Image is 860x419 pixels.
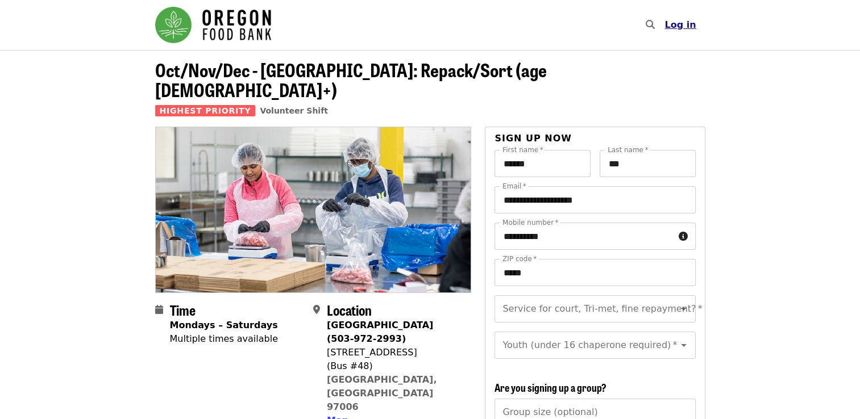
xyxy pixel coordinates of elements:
[495,133,572,144] span: Sign up now
[661,11,670,39] input: Search
[156,127,471,292] img: Oct/Nov/Dec - Beaverton: Repack/Sort (age 10+) organized by Oregon Food Bank
[495,223,674,250] input: Mobile number
[327,359,462,373] div: (Bus #48)
[502,219,558,226] label: Mobile number
[495,259,695,286] input: ZIP code
[170,320,278,330] strong: Mondays – Saturdays
[495,150,591,177] input: First name
[608,146,648,153] label: Last name
[155,304,163,315] i: calendar icon
[676,301,692,317] button: Open
[600,150,696,177] input: Last name
[170,332,278,346] div: Multiple times available
[170,300,196,320] span: Time
[327,374,437,412] a: [GEOGRAPHIC_DATA], [GEOGRAPHIC_DATA] 97006
[502,255,537,262] label: ZIP code
[664,19,696,30] span: Log in
[327,300,372,320] span: Location
[155,105,256,116] span: Highest Priority
[502,146,543,153] label: First name
[502,183,526,190] label: Email
[645,19,654,30] i: search icon
[327,320,433,344] strong: [GEOGRAPHIC_DATA] (503-972-2993)
[313,304,320,315] i: map-marker-alt icon
[155,7,271,43] img: Oregon Food Bank - Home
[495,186,695,213] input: Email
[327,346,462,359] div: [STREET_ADDRESS]
[676,337,692,353] button: Open
[260,106,328,115] a: Volunteer Shift
[679,231,688,242] i: circle-info icon
[495,380,606,395] span: Are you signing up a group?
[155,56,547,103] span: Oct/Nov/Dec - [GEOGRAPHIC_DATA]: Repack/Sort (age [DEMOGRAPHIC_DATA]+)
[655,14,705,36] button: Log in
